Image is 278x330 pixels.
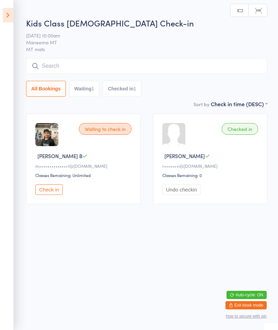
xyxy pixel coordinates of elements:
[26,32,257,39] span: [DATE] 10:00am
[162,184,201,195] button: Undo checkin
[162,172,260,178] div: Classes Remaining: 0
[35,172,134,178] div: Classes Remaining: Unlimited
[35,184,63,195] button: Check in
[211,100,267,108] div: Check in time (DESC)
[35,163,134,169] div: m••••••••••••••
[162,163,260,169] div: r•••••••
[92,86,94,91] div: 1
[222,123,258,135] div: Checked in
[26,81,66,97] button: All Bookings
[26,46,267,53] span: MT mats
[26,58,267,74] input: Search
[35,123,58,146] img: image1755302406.png
[26,17,267,29] h2: Kids Class [DEMOGRAPHIC_DATA] Check-in
[134,86,136,91] div: 1
[79,123,131,135] div: Waiting to check in
[26,39,257,46] span: Maneema MT
[225,301,267,309] button: Exit kiosk mode
[226,314,267,319] button: how to secure with pin
[37,152,82,159] span: [PERSON_NAME] B
[103,81,141,97] button: Checked in1
[164,152,205,159] span: [PERSON_NAME]
[69,81,100,97] button: Waiting1
[227,291,267,299] button: Auto-cycle: ON
[194,101,209,108] label: Sort by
